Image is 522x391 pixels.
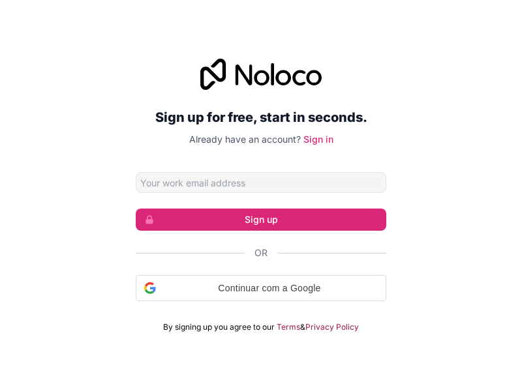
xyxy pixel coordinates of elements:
[254,246,268,259] span: Or
[136,275,386,301] div: Continuar com a Google
[277,322,300,332] a: Terms
[161,282,378,295] span: Continuar com a Google
[303,134,333,145] a: Sign in
[163,322,275,332] span: By signing up you agree to our
[305,322,359,332] a: Privacy Policy
[136,209,386,231] button: Sign up
[300,322,305,332] span: &
[136,172,386,193] input: Email address
[136,106,386,129] h2: Sign up for free, start in seconds.
[189,134,301,145] span: Already have an account?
